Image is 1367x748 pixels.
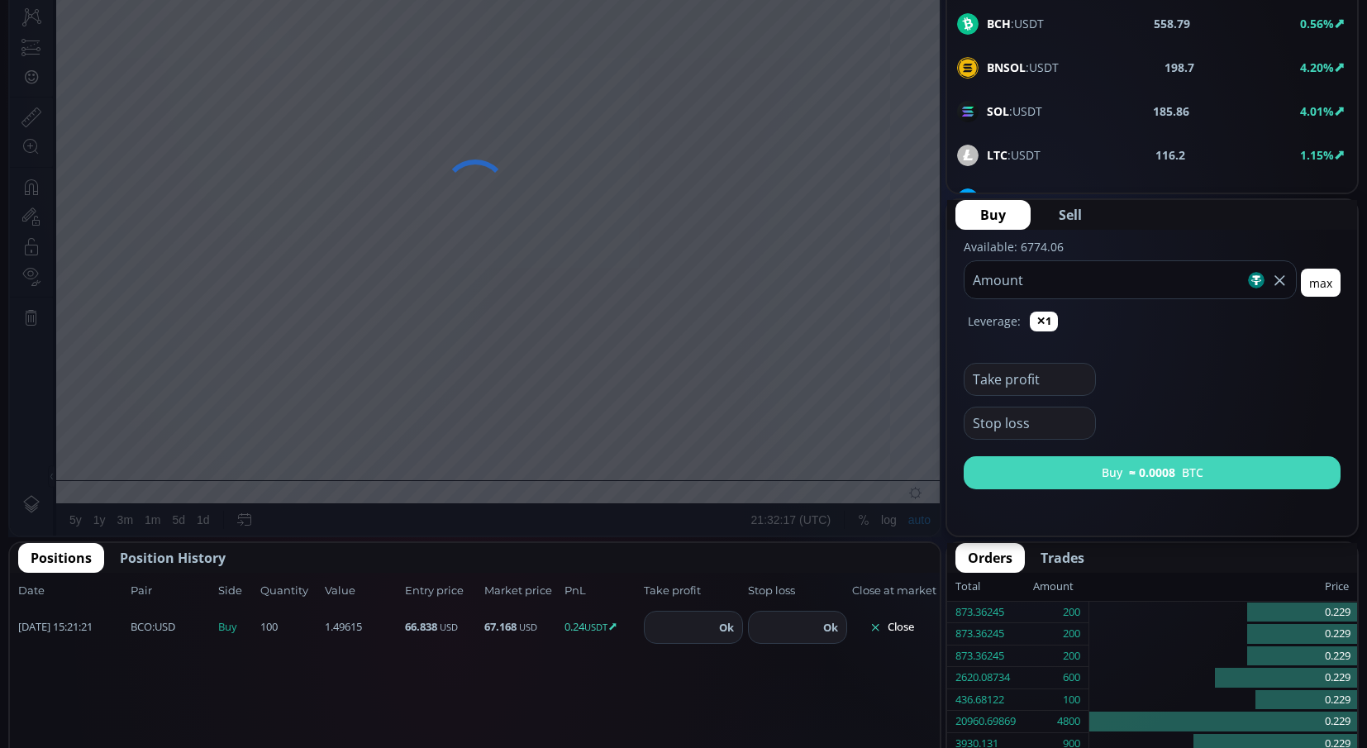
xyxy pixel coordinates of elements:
[736,655,826,687] button: 21:32:17 (UTC)
[842,655,865,687] div: Toggle Percentage
[131,583,213,599] span: Pair
[987,146,1041,164] span: :USDT
[748,583,847,599] span: Stop loss
[818,618,843,636] button: Ok
[405,619,437,634] b: 66.838
[349,40,357,53] div: C
[987,190,1047,207] span: :USDT
[258,40,266,53] div: H
[484,583,560,599] span: Market price
[955,602,1004,623] div: 873.36245
[308,9,359,22] div: Indicators
[1030,312,1058,331] button: ✕1
[955,646,1004,667] div: 873.36245
[1089,602,1357,624] div: 0.229
[955,667,1010,688] div: 2620.08734
[396,40,494,53] div: −0.2316 (−100.00%)
[15,221,28,236] div: 
[358,40,391,53] div: 0.0000
[1028,543,1097,573] button: Trades
[987,103,1009,119] b: SOL
[987,102,1042,120] span: :USDT
[131,619,175,636] span: :USD
[54,38,90,53] div: HBAR
[1041,548,1084,568] span: Trades
[1300,16,1334,31] b: 0.56%
[38,617,45,639] div: Hide Drawings Toolbar
[83,665,96,678] div: 1y
[107,543,238,573] button: Position History
[325,583,400,599] span: Value
[1089,623,1357,646] div: 0.229
[31,548,92,568] span: Positions
[1129,464,1175,481] b: ≈ 0.0008
[90,38,117,53] div: 1D
[1059,205,1082,225] span: Sell
[1300,147,1334,163] b: 1.15%
[120,548,226,568] span: Position History
[564,619,640,636] span: 0.24
[18,583,126,599] span: Date
[987,15,1044,32] span: :USDT
[135,665,150,678] div: 1m
[484,619,517,634] b: 67.168
[955,576,1033,598] div: Total
[1301,269,1341,297] button: max
[222,9,270,22] div: Compare
[1063,646,1080,667] div: 200
[60,665,72,678] div: 5y
[865,655,893,687] div: Toggle Log Scale
[1089,711,1357,733] div: 0.229
[221,40,254,53] div: 0.0000
[183,38,198,53] div: Market open
[187,665,200,678] div: 1d
[987,60,1026,75] b: BNSOL
[1063,602,1080,623] div: 200
[741,665,821,678] span: 21:32:17 (UTC)
[955,623,1004,645] div: 873.36245
[54,60,89,72] div: Volume
[1153,102,1189,120] b: 185.86
[898,665,921,678] div: auto
[304,40,311,53] div: L
[964,239,1064,255] label: Available: 6774.06
[1155,146,1185,164] b: 116.2
[218,619,255,636] span: Buy
[955,711,1016,732] div: 20960.69869
[1154,15,1190,32] b: 558.79
[644,583,743,599] span: Take profit
[440,621,458,633] small: USD
[987,59,1059,76] span: :USDT
[1089,689,1357,712] div: 0.229
[893,655,926,687] div: Toggle Auto Scale
[1159,190,1188,207] b: 26.11
[852,583,931,599] span: Close at market
[968,548,1012,568] span: Orders
[218,583,255,599] span: Side
[584,621,607,633] small: USDT
[107,665,123,678] div: 3m
[221,655,248,687] div: Go to
[325,619,400,636] span: 1.49615
[1034,200,1107,230] button: Sell
[163,665,176,678] div: 5d
[955,689,1004,711] div: 436.68122
[211,40,220,53] div: O
[564,583,640,599] span: PnL
[1165,59,1194,76] b: 198.7
[117,38,170,53] div: Hedera
[955,543,1025,573] button: Orders
[1063,667,1080,688] div: 600
[1063,623,1080,645] div: 200
[987,16,1011,31] b: BCH
[1033,576,1074,598] div: Amount
[968,312,1021,330] label: Leverage:
[1300,60,1334,75] b: 4.20%
[405,583,480,599] span: Entry price
[18,619,126,636] span: [DATE] 15:21:21
[1300,103,1334,119] b: 4.01%
[267,40,300,53] div: 0.0000
[260,583,320,599] span: Quantity
[260,619,320,636] span: 100
[519,621,537,633] small: USD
